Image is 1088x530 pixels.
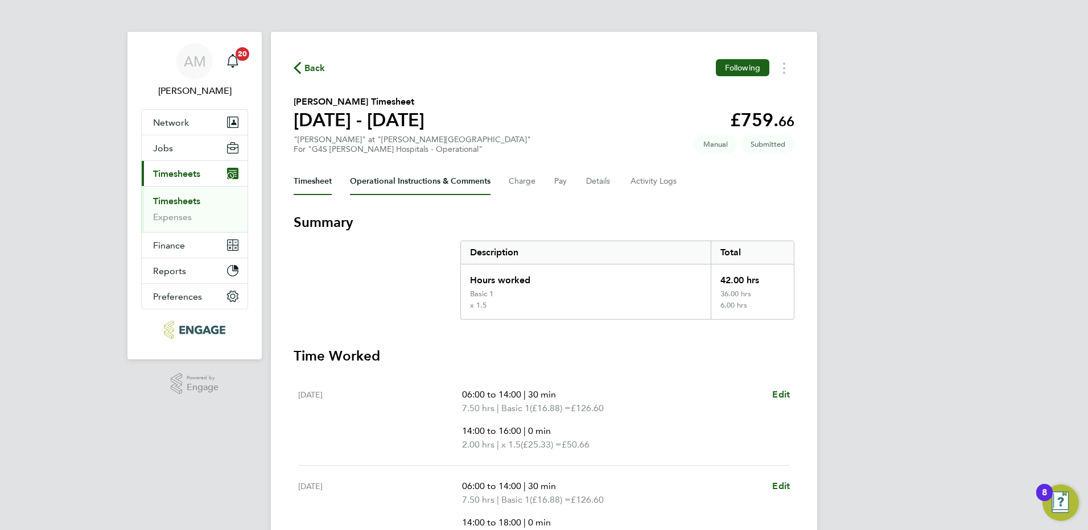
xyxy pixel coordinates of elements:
[497,403,499,413] span: |
[142,284,248,309] button: Preferences
[772,481,790,491] span: Edit
[153,143,173,154] span: Jobs
[725,63,760,73] span: Following
[772,479,790,493] a: Edit
[153,266,186,276] span: Reports
[774,59,794,77] button: Timesheets Menu
[153,291,202,302] span: Preferences
[509,168,536,195] button: Charge
[187,373,219,383] span: Powered by
[711,301,794,319] div: 6.00 hrs
[711,264,794,289] div: 42.00 hrs
[142,233,248,258] button: Finance
[294,95,425,109] h2: [PERSON_NAME] Timesheet
[562,439,590,450] span: £50.66
[461,264,711,289] div: Hours worked
[462,389,521,400] span: 06:00 to 14:00
[141,321,248,339] a: Go to home page
[462,494,494,505] span: 7.50 hrs
[460,241,794,320] div: Summary
[236,47,249,61] span: 20
[294,109,425,131] h1: [DATE] - [DATE]
[462,403,494,413] span: 7.50 hrs
[524,481,526,491] span: |
[171,373,219,395] a: Powered byEngage
[153,196,200,206] a: Timesheets
[350,168,491,195] button: Operational Instructions & Comments
[462,425,521,436] span: 14:00 to 16:00
[470,289,493,299] div: Basic 1
[462,481,521,491] span: 06:00 to 14:00
[142,258,248,283] button: Reports
[694,135,737,154] span: This timesheet was manually created.
[521,439,562,450] span: (£25.33) =
[524,517,526,528] span: |
[294,347,794,365] h3: Time Worked
[184,54,206,69] span: AM
[528,481,556,491] span: 30 min
[294,144,531,154] div: For "G4S [PERSON_NAME] Hospitals - Operational"
[461,241,711,264] div: Description
[528,425,551,436] span: 0 min
[501,438,521,452] span: x 1.5
[554,168,568,195] button: Pay
[462,439,494,450] span: 2.00 hrs
[528,389,556,400] span: 30 min
[501,401,530,415] span: Basic 1
[730,109,794,131] app-decimal: £759.
[772,389,790,400] span: Edit
[586,168,612,195] button: Details
[497,494,499,505] span: |
[294,135,531,154] div: "[PERSON_NAME]" at "[PERSON_NAME][GEOGRAPHIC_DATA]"
[164,321,225,339] img: rec-solutions-logo-retina.png
[1042,492,1047,507] div: 8
[153,240,185,251] span: Finance
[524,389,526,400] span: |
[470,301,487,310] div: x 1.5
[741,135,794,154] span: This timesheet is Submitted.
[298,388,462,452] div: [DATE]
[571,494,604,505] span: £126.60
[571,403,604,413] span: £126.60
[530,494,571,505] span: (£16.88) =
[524,425,526,436] span: |
[142,161,248,186] button: Timesheets
[462,517,521,528] span: 14:00 to 18:00
[153,168,200,179] span: Timesheets
[294,213,794,231] h3: Summary
[1042,485,1079,521] button: Open Resource Center, 8 new notifications
[221,43,244,80] a: 20
[501,493,530,507] span: Basic 1
[142,135,248,160] button: Jobs
[142,110,248,135] button: Network
[711,241,794,264] div: Total
[528,517,551,528] span: 0 min
[304,61,325,75] span: Back
[497,439,499,450] span: |
[630,168,678,195] button: Activity Logs
[711,289,794,301] div: 36.00 hrs
[142,186,248,232] div: Timesheets
[153,212,192,222] a: Expenses
[530,403,571,413] span: (£16.88) =
[127,32,262,359] nav: Main navigation
[141,43,248,98] a: AM[PERSON_NAME]
[294,61,325,75] button: Back
[153,117,189,128] span: Network
[141,84,248,98] span: Allyx Miller
[294,168,332,195] button: Timesheet
[772,388,790,401] a: Edit
[778,113,794,130] span: 66
[187,383,219,392] span: Engage
[716,59,769,76] button: Following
